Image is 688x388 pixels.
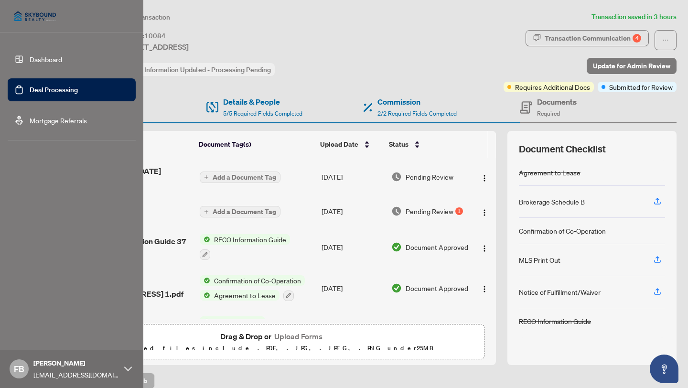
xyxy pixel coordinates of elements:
span: 10084 [144,32,166,40]
span: Document Checklist [519,142,606,156]
td: [DATE] [318,226,387,268]
span: Drag & Drop orUpload FormsSupported files include .PDF, .JPG, .JPEG, .PNG under25MB [62,324,484,360]
td: [DATE] [318,158,387,196]
img: Status Icon [200,316,210,327]
span: Pending Review [406,172,453,182]
img: Logo [481,174,488,182]
div: Status: [118,63,275,76]
img: Logo [481,245,488,252]
span: 2/2 Required Fields Completed [377,110,457,117]
img: Logo [481,209,488,216]
img: Document Status [391,283,402,293]
span: Update for Admin Review [593,58,670,74]
span: [PERSON_NAME] [33,358,119,368]
img: Document Status [391,172,402,182]
button: Add a Document Tag [200,171,280,183]
button: Upload Forms [271,330,325,343]
button: Status IconCopy of Deposit [200,316,309,342]
img: Status Icon [200,275,210,286]
article: Transaction saved in 3 hours [591,11,677,22]
span: Drag & Drop or [220,330,325,343]
td: [DATE] [318,268,387,309]
div: MLS Print Out [519,255,560,265]
th: Document Tag(s) [195,131,316,158]
div: Transaction Communication [545,31,641,46]
a: Mortgage Referrals [30,116,87,125]
button: Add a Document Tag [200,206,280,217]
h4: Commission [377,96,457,108]
th: Status [385,131,469,158]
img: Status Icon [200,234,210,245]
span: [STREET_ADDRESS] [118,41,189,53]
button: Logo [477,280,492,296]
p: Supported files include .PDF, .JPG, .JPEG, .PNG under 25 MB [67,343,478,354]
span: FB [14,362,24,376]
div: RECO Information Guide [519,316,591,326]
span: [EMAIL_ADDRESS][DOMAIN_NAME] [33,369,119,380]
button: Logo [477,239,492,255]
td: [DATE] [318,196,387,226]
div: Notice of Fulfillment/Waiver [519,287,601,297]
a: Dashboard [30,55,62,64]
a: Deal Processing [30,86,78,94]
img: Status Icon [200,290,210,301]
span: Document Approved [406,283,468,293]
span: View Transaction [119,13,170,22]
button: Status IconRECO Information Guide [200,234,290,260]
button: Open asap [650,355,678,383]
span: Copy of Deposit [210,316,265,327]
h4: Documents [537,96,577,108]
div: Confirmation of Co-Operation [519,226,606,236]
button: Add a Document Tag [200,205,280,218]
h4: Details & People [223,96,302,108]
button: Update for Admin Review [587,58,677,74]
span: Confirmation of Co-Operation [210,275,305,286]
img: Document Status [391,206,402,216]
div: 4 [633,34,641,43]
img: Document Status [391,242,402,252]
span: 5/5 Required Fields Completed [223,110,302,117]
span: Add a Document Tag [213,208,276,215]
span: plus [204,175,209,180]
span: plus [204,209,209,214]
img: Logo [481,285,488,293]
button: Logo [477,169,492,184]
div: 1 [455,207,463,215]
button: Logo [477,204,492,219]
td: [DATE] [318,309,387,350]
div: Agreement to Lease [519,167,580,178]
span: Document Approved [406,242,468,252]
span: Requires Additional Docs [515,82,590,92]
span: RECO Information Guide [210,234,290,245]
th: Upload Date [316,131,386,158]
span: Add a Document Tag [213,174,276,181]
span: Status [389,139,408,150]
span: Agreement to Lease [210,290,279,301]
span: Required [537,110,560,117]
span: Submitted for Review [609,82,673,92]
button: Transaction Communication4 [526,30,649,46]
img: logo [8,5,63,28]
span: Information Updated - Processing Pending [144,65,271,74]
div: Brokerage Schedule B [519,196,585,207]
button: Add a Document Tag [200,172,280,183]
span: ellipsis [662,37,669,43]
span: Pending Review [406,206,453,216]
button: Status IconConfirmation of Co-OperationStatus IconAgreement to Lease [200,275,305,301]
span: Upload Date [320,139,358,150]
